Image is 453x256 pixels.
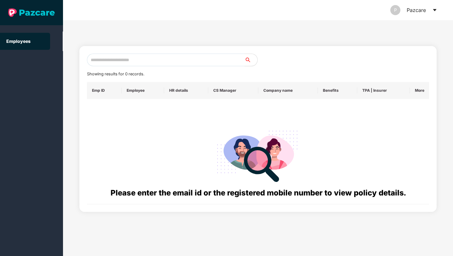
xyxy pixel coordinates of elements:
th: Benefits [318,82,357,99]
th: CS Manager [208,82,258,99]
th: TPA | Insurer [357,82,410,99]
a: Employees [6,38,31,44]
button: search [244,54,258,66]
th: More [410,82,429,99]
th: HR details [164,82,208,99]
span: caret-down [432,8,437,13]
th: Company name [258,82,318,99]
img: svg+xml;base64,PHN2ZyB4bWxucz0iaHR0cDovL3d3dy53My5vcmcvMjAwMC9zdmciIHdpZHRoPSIyODgiIGhlaWdodD0iMj... [213,123,303,187]
span: P [394,5,397,15]
th: Emp ID [87,82,122,99]
span: search [244,57,257,62]
span: Please enter the email id or the registered mobile number to view policy details. [111,188,406,197]
th: Employee [122,82,164,99]
span: Showing results for 0 records. [87,72,144,76]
